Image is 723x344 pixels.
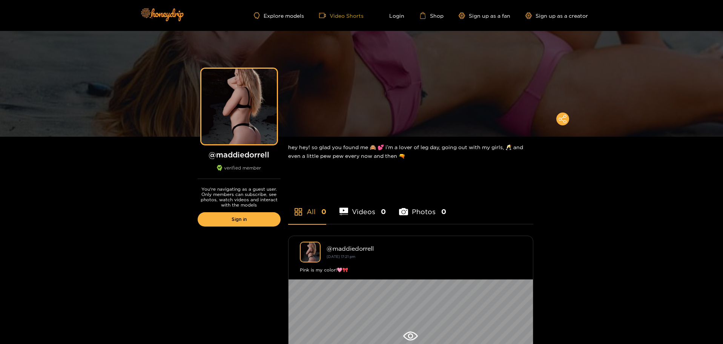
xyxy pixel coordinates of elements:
[300,242,321,262] img: maddiedorrell
[327,255,355,259] small: [DATE] 17:21 pm
[381,207,386,216] span: 0
[525,12,588,19] a: Sign up as a creator
[459,12,510,19] a: Sign up as a fan
[254,12,304,19] a: Explore models
[198,165,281,179] div: verified member
[399,190,446,224] li: Photos
[294,207,303,216] span: appstore
[319,12,330,19] span: video-camera
[198,212,281,227] a: Sign in
[379,12,404,19] a: Login
[288,137,533,166] div: hey hey! so glad you found me 🙈 💕 i’m a lover of leg day, going out with my girls, 🥂 and even a l...
[327,245,522,252] div: @ maddiedorrell
[321,207,326,216] span: 0
[300,266,522,274] div: Pink is my color!🩷🎀
[319,12,364,19] a: Video Shorts
[339,190,386,224] li: Videos
[198,150,281,159] h1: @ maddiedorrell
[419,12,444,19] a: Shop
[198,187,281,208] p: You're navigating as a guest user. Only members can subscribe, see photos, watch videos and inter...
[288,190,326,224] li: All
[441,207,446,216] span: 0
